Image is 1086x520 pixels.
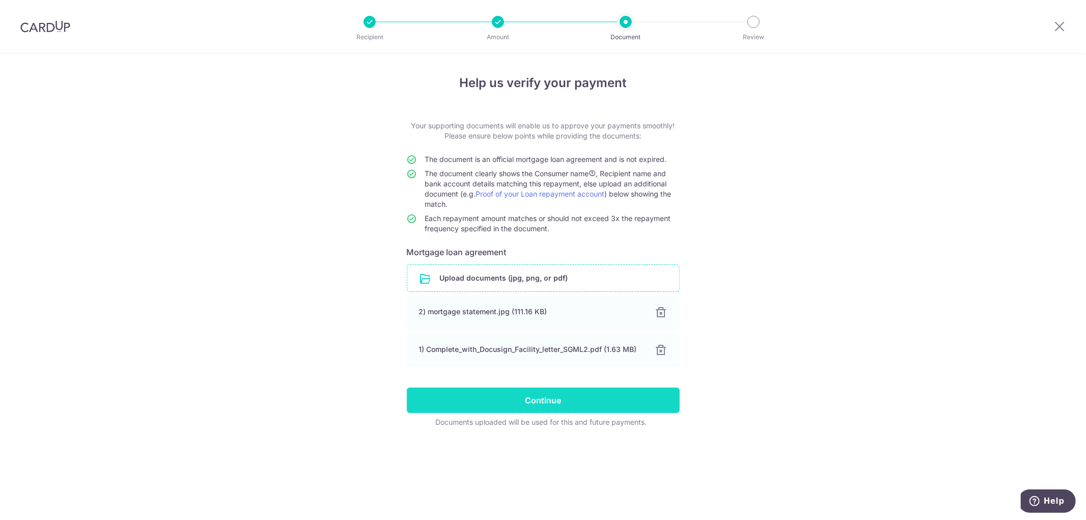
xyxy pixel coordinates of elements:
[419,307,643,317] div: 2) mortgage statement.jpg (111.16 KB)
[407,121,680,141] p: Your supporting documents will enable us to approve your payments smoothly! Please ensure below p...
[20,20,70,33] img: CardUp
[419,344,643,354] div: 1) Complete_with_Docusign_Facility_letter_SGML2.pdf (1.63 MB)
[476,189,605,198] a: Proof of your Loan repayment account
[425,169,672,208] span: The document clearly shows the Consumer name , Recipient name and bank account details matching t...
[588,32,663,42] p: Document
[460,32,536,42] p: Amount
[407,417,676,427] div: Documents uploaded will be used for this and future payments.
[407,74,680,92] h4: Help us verify your payment
[407,388,680,413] input: Continue
[425,214,671,233] span: Each repayment amount matches or should not exceed 3x the repayment frequency specified in the do...
[407,246,680,258] h6: Mortgage loan agreement
[332,32,407,42] p: Recipient
[716,32,791,42] p: Review
[1021,489,1076,515] iframe: Opens a widget where you can find more information
[407,264,680,292] div: Upload documents (jpg, png, or pdf)
[425,155,667,163] span: The document is an official mortgage loan agreement and is not expired.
